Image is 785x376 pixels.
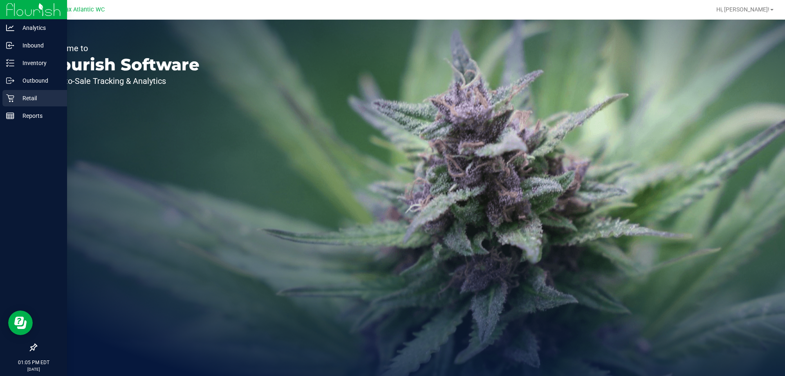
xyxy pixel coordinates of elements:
[6,59,14,67] inline-svg: Inventory
[14,76,63,86] p: Outbound
[14,23,63,33] p: Analytics
[4,366,63,372] p: [DATE]
[716,6,769,13] span: Hi, [PERSON_NAME]!
[6,112,14,120] inline-svg: Reports
[14,58,63,68] p: Inventory
[6,94,14,102] inline-svg: Retail
[44,44,200,52] p: Welcome to
[44,77,200,85] p: Seed-to-Sale Tracking & Analytics
[8,311,33,335] iframe: Resource center
[62,6,105,13] span: Jax Atlantic WC
[14,93,63,103] p: Retail
[6,77,14,85] inline-svg: Outbound
[4,359,63,366] p: 01:05 PM EDT
[44,56,200,73] p: Flourish Software
[14,41,63,50] p: Inbound
[6,24,14,32] inline-svg: Analytics
[6,41,14,50] inline-svg: Inbound
[14,111,63,121] p: Reports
